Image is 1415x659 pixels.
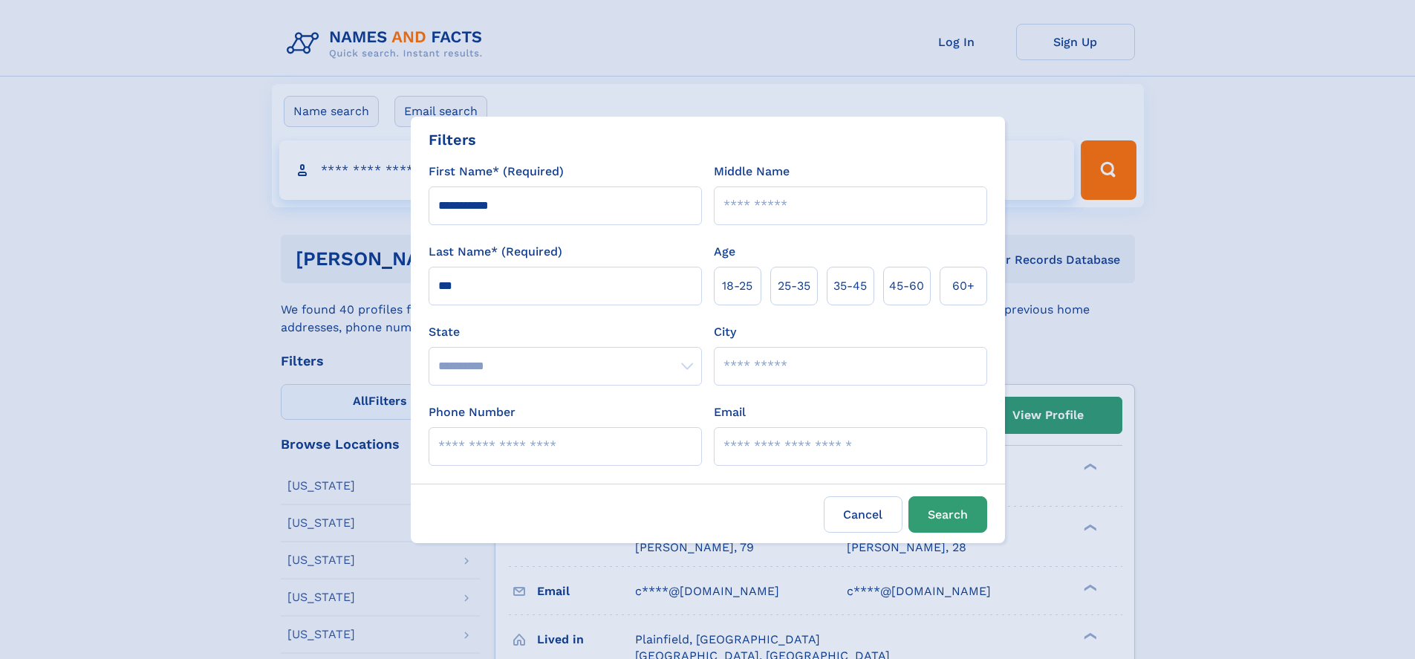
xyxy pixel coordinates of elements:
[908,496,987,533] button: Search
[778,277,810,295] span: 25‑35
[429,323,702,341] label: State
[824,496,902,533] label: Cancel
[429,163,564,181] label: First Name* (Required)
[714,403,746,421] label: Email
[429,129,476,151] div: Filters
[833,277,867,295] span: 35‑45
[952,277,975,295] span: 60+
[429,243,562,261] label: Last Name* (Required)
[714,243,735,261] label: Age
[714,323,736,341] label: City
[714,163,790,181] label: Middle Name
[429,403,515,421] label: Phone Number
[722,277,752,295] span: 18‑25
[889,277,924,295] span: 45‑60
